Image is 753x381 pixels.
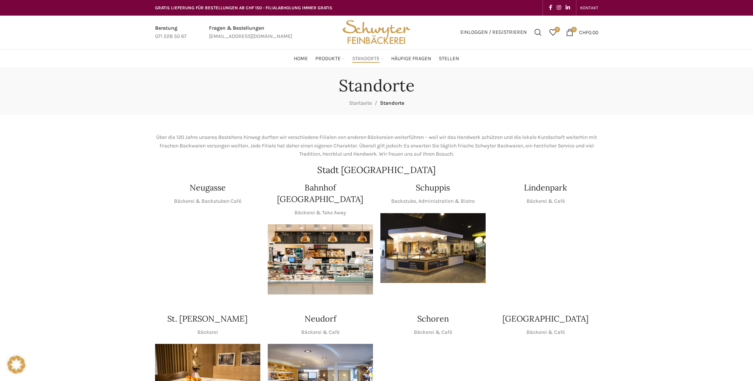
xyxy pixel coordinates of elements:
[546,25,560,40] div: Meine Wunschliste
[417,313,449,325] h4: Schoren
[197,328,218,336] p: Bäckerei
[547,3,554,13] a: Facebook social link
[380,100,404,106] span: Standorte
[414,328,452,336] p: Bäckerei & Café
[571,27,577,32] span: 0
[524,182,567,193] h4: Lindenpark
[190,182,226,193] h4: Neugasse
[527,197,565,205] p: Bäckerei & Café
[493,213,598,283] img: 017-e1571925257345
[167,313,248,325] h4: St. [PERSON_NAME]
[155,213,260,283] div: 1 / 1
[527,328,565,336] p: Bäckerei & Café
[155,133,598,158] p: Über die 120 Jahre unseres Bestehens hinweg durften wir verschiedene Filialen von anderen Bäckere...
[579,29,588,35] span: CHF
[416,182,450,193] h4: Schuppis
[151,51,602,66] div: Main navigation
[155,166,598,175] h2: Stadt [GEOGRAPHIC_DATA]
[268,224,373,294] img: Bahnhof St. Gallen
[155,213,260,283] img: Neugasse
[493,213,598,283] div: 1 / 1
[546,25,560,40] a: 0
[174,197,241,205] p: Bäckerei & Backstuben Café
[352,55,380,62] span: Standorte
[315,55,341,62] span: Produkte
[562,25,602,40] a: 0 CHF0.00
[554,27,560,32] span: 0
[380,213,486,283] img: 150130-Schwyter-013
[502,313,589,325] h4: [GEOGRAPHIC_DATA]
[340,16,413,49] img: Bäckerei Schwyter
[563,3,572,13] a: Linkedin social link
[209,24,292,41] a: Infobox link
[391,55,431,62] span: Häufige Fragen
[301,328,340,336] p: Bäckerei & Café
[294,51,308,66] a: Home
[295,209,346,217] p: Bäckerei & Take Away
[340,29,413,35] a: Site logo
[339,76,415,95] h1: Standorte
[554,3,563,13] a: Instagram social link
[439,55,459,62] span: Stellen
[380,213,486,283] div: 1 / 1
[294,55,308,62] span: Home
[268,182,373,205] h4: Bahnhof [GEOGRAPHIC_DATA]
[531,25,546,40] a: Suchen
[305,313,336,325] h4: Neudorf
[576,0,602,15] div: Secondary navigation
[155,5,332,10] span: GRATIS LIEFERUNG FÜR BESTELLUNGEN AB CHF 150 - FILIALABHOLUNG IMMER GRATIS
[391,51,431,66] a: Häufige Fragen
[268,224,373,294] div: 1 / 1
[580,5,598,10] span: KONTAKT
[457,25,531,40] a: Einloggen / Registrieren
[349,100,372,106] a: Startseite
[580,0,598,15] a: KONTAKT
[155,24,187,41] a: Infobox link
[579,29,598,35] bdi: 0.00
[352,51,384,66] a: Standorte
[460,30,527,35] span: Einloggen / Registrieren
[439,51,459,66] a: Stellen
[391,197,475,205] p: Backstube, Administration & Bistro
[315,51,345,66] a: Produkte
